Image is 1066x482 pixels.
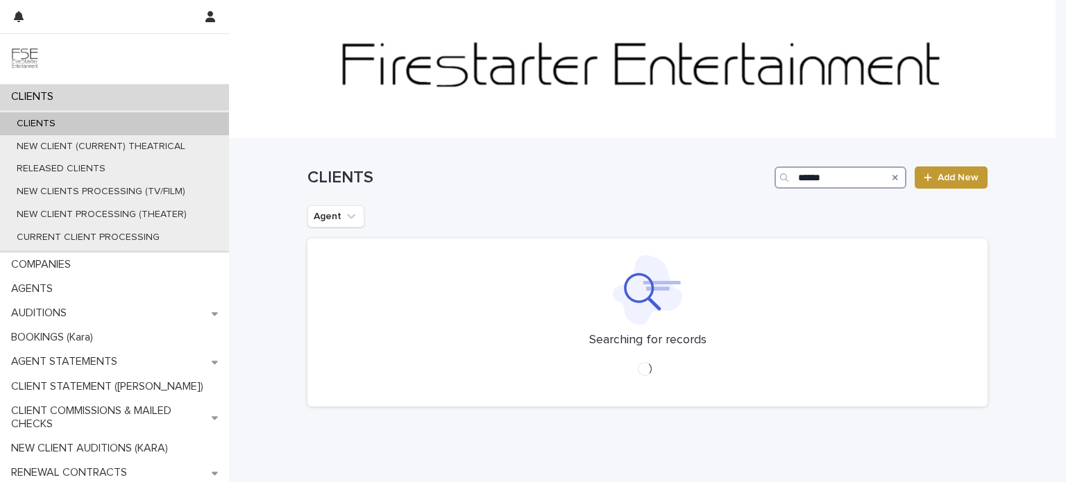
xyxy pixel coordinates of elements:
span: Add New [938,173,979,182]
p: COMPANIES [6,258,82,271]
p: AGENT STATEMENTS [6,355,128,368]
p: CLIENT STATEMENT ([PERSON_NAME]) [6,380,214,393]
p: NEW CLIENT AUDITIONS (KARA) [6,442,179,455]
img: 9JgRvJ3ETPGCJDhvPVA5 [11,45,39,73]
a: Add New [915,166,988,189]
button: Agent [307,205,364,227]
p: NEW CLIENTS PROCESSING (TV/FILM) [6,186,196,198]
p: AUDITIONS [6,307,78,320]
p: Searching for records [589,333,707,348]
p: CLIENT COMMISSIONS & MAILED CHECKS [6,404,212,431]
p: RENEWAL CONTRACTS [6,466,138,479]
p: RELEASED CLIENTS [6,163,117,175]
p: NEW CLIENT PROCESSING (THEATER) [6,209,198,221]
input: Search [775,166,906,189]
p: NEW CLIENT (CURRENT) THEATRICAL [6,141,196,153]
p: BOOKINGS (Kara) [6,331,104,344]
p: CURRENT CLIENT PROCESSING [6,232,171,243]
p: AGENTS [6,282,64,295]
h1: CLIENTS [307,168,769,188]
p: CLIENTS [6,90,65,103]
p: CLIENTS [6,118,67,130]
